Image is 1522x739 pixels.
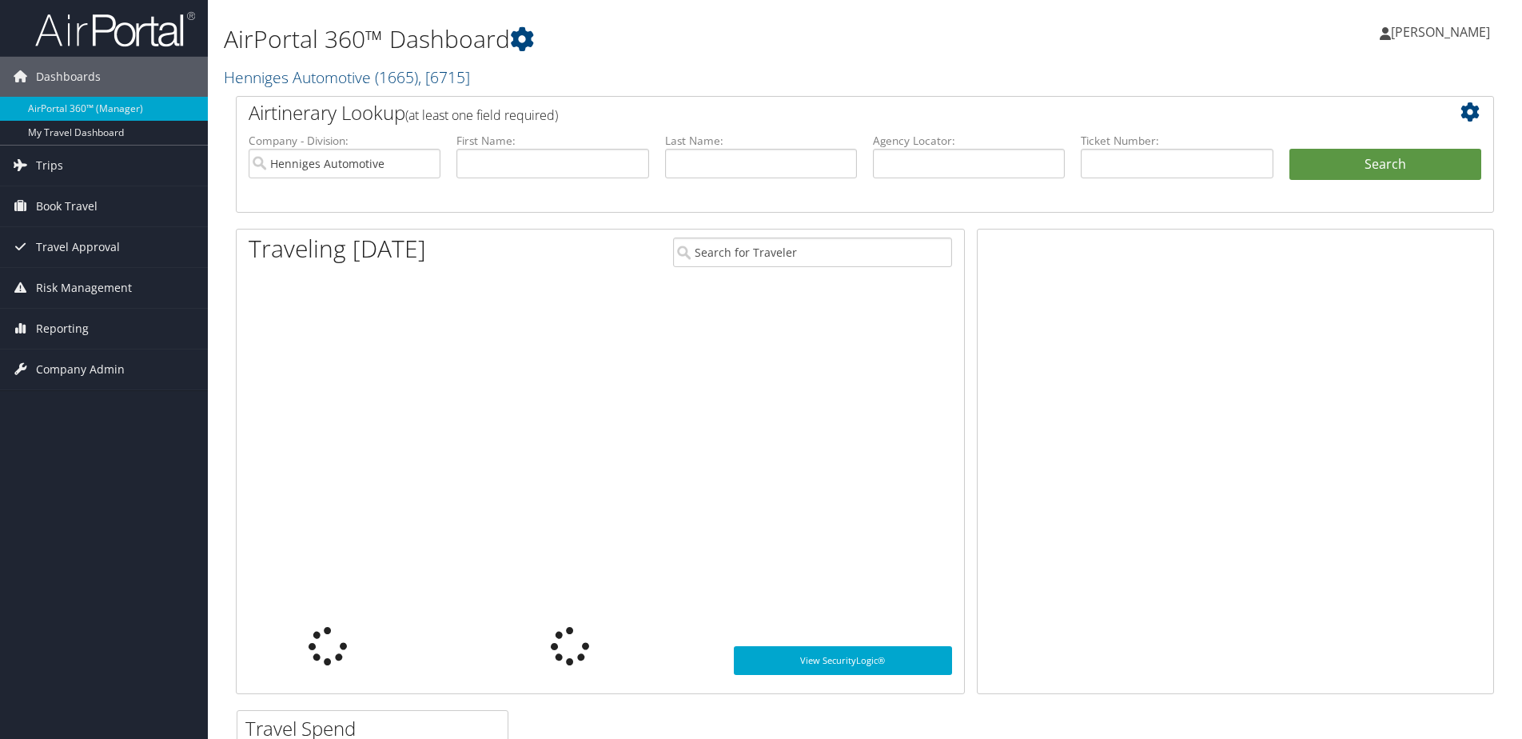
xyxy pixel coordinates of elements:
[1289,149,1481,181] button: Search
[36,350,125,389] span: Company Admin
[673,238,952,267] input: Search for Traveler
[249,133,440,149] label: Company - Division:
[734,646,952,675] a: View SecurityLogic®
[36,227,120,267] span: Travel Approval
[36,309,89,349] span: Reporting
[456,133,648,149] label: First Name:
[36,57,101,97] span: Dashboards
[35,10,195,48] img: airportal-logo.png
[36,146,63,186] span: Trips
[1081,133,1273,149] label: Ticket Number:
[1380,8,1506,56] a: [PERSON_NAME]
[36,268,132,308] span: Risk Management
[224,66,470,88] a: Henniges Automotive
[665,133,857,149] label: Last Name:
[249,232,426,266] h1: Traveling [DATE]
[1391,23,1490,41] span: [PERSON_NAME]
[249,99,1377,126] h2: Airtinerary Lookup
[873,133,1065,149] label: Agency Locator:
[36,186,98,226] span: Book Travel
[405,106,558,124] span: (at least one field required)
[375,66,418,88] span: ( 1665 )
[224,22,1078,56] h1: AirPortal 360™ Dashboard
[418,66,470,88] span: , [ 6715 ]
